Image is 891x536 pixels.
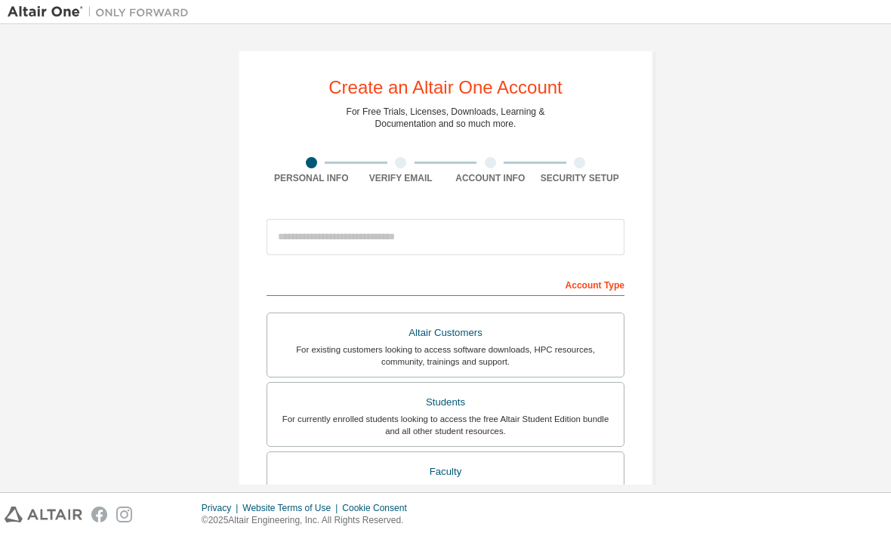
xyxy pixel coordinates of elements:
[347,106,545,130] div: For Free Trials, Licenses, Downloads, Learning & Documentation and so much more.
[328,79,563,97] div: Create an Altair One Account
[202,514,416,527] p: © 2025 Altair Engineering, Inc. All Rights Reserved.
[202,502,242,514] div: Privacy
[242,502,342,514] div: Website Terms of Use
[267,172,356,184] div: Personal Info
[116,507,132,522] img: instagram.svg
[5,507,82,522] img: altair_logo.svg
[276,392,615,413] div: Students
[445,172,535,184] div: Account Info
[535,172,625,184] div: Security Setup
[276,482,615,506] div: For faculty & administrators of academic institutions administering students and accessing softwa...
[8,5,196,20] img: Altair One
[342,502,415,514] div: Cookie Consent
[276,413,615,437] div: For currently enrolled students looking to access the free Altair Student Edition bundle and all ...
[276,322,615,343] div: Altair Customers
[276,461,615,482] div: Faculty
[276,343,615,368] div: For existing customers looking to access software downloads, HPC resources, community, trainings ...
[267,272,624,296] div: Account Type
[356,172,446,184] div: Verify Email
[91,507,107,522] img: facebook.svg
